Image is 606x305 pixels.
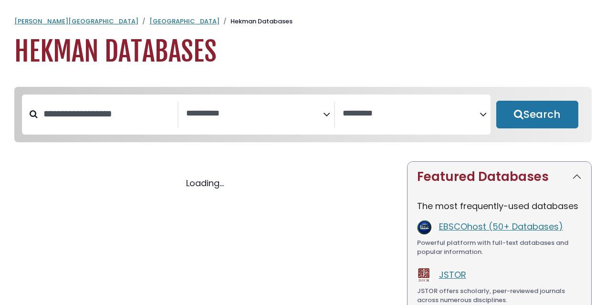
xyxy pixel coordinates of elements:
[14,177,396,189] div: Loading...
[417,286,582,305] div: JSTOR offers scholarly, peer-reviewed journals across numerous disciplines.
[439,221,563,232] a: EBSCOhost (50+ Databases)
[14,36,592,68] h1: Hekman Databases
[14,17,592,26] nav: breadcrumb
[14,17,138,26] a: [PERSON_NAME][GEOGRAPHIC_DATA]
[219,17,293,26] li: Hekman Databases
[149,17,219,26] a: [GEOGRAPHIC_DATA]
[439,269,466,281] a: JSTOR
[14,87,592,142] nav: Search filters
[417,200,582,212] p: The most frequently-used databases
[186,109,323,119] textarea: Search
[496,101,578,128] button: Submit for Search Results
[343,109,480,119] textarea: Search
[417,238,582,257] div: Powerful platform with full-text databases and popular information.
[38,106,178,122] input: Search database by title or keyword
[407,162,591,192] button: Featured Databases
